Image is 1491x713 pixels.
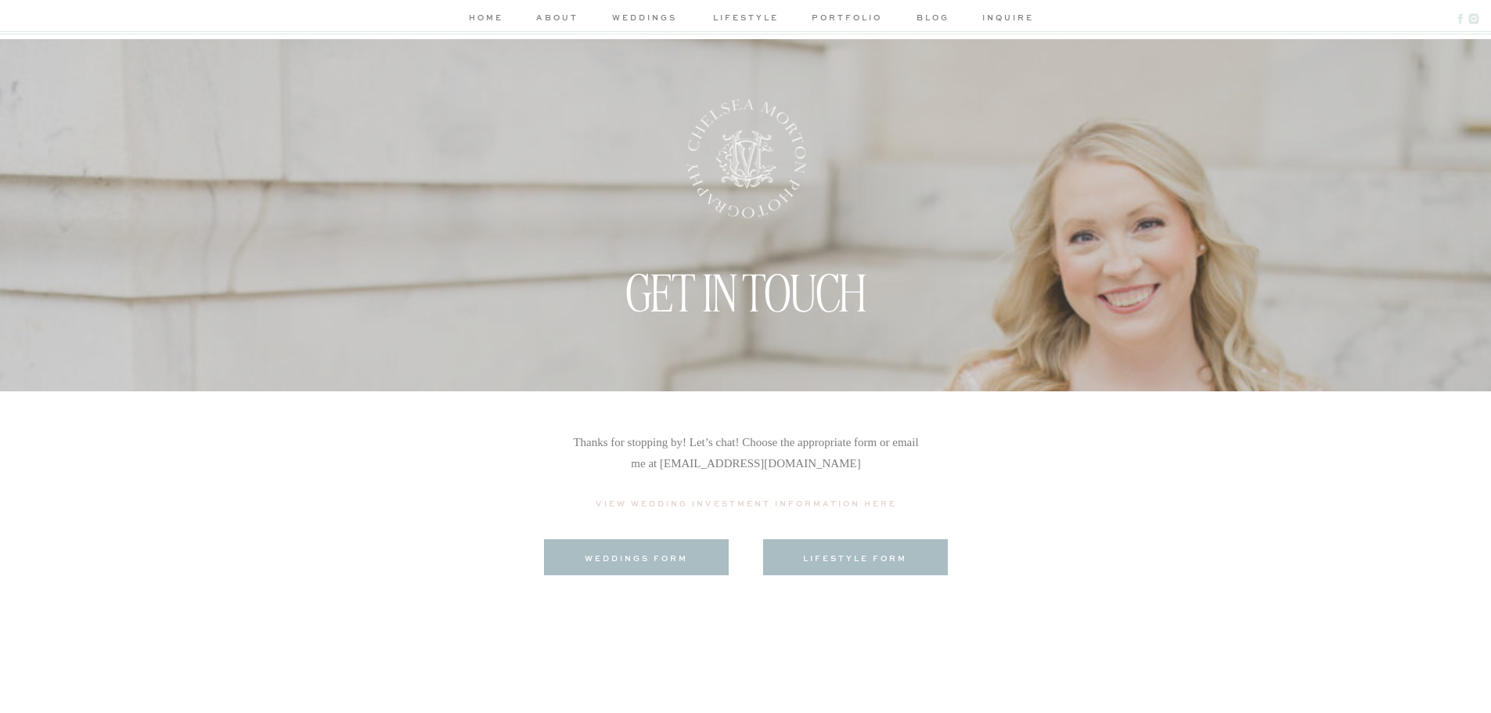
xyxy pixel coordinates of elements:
a: View Wedding Investment Information Here [590,497,903,514]
a: inquire [982,11,1027,27]
a: weddings form [558,552,715,564]
a: about [534,11,581,27]
h1: GET IN TOUCH [592,261,900,284]
a: weddings [607,11,682,27]
a: blog [911,11,956,27]
a: home [466,11,507,27]
a: lifestyle [709,11,783,27]
p: Thanks for stopping by! Let’s chat! Choose the appropriate form or email me at [EMAIL_ADDRESS][DO... [572,432,920,497]
a: lifestyle form [777,552,934,564]
a: portfolio [810,11,884,27]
